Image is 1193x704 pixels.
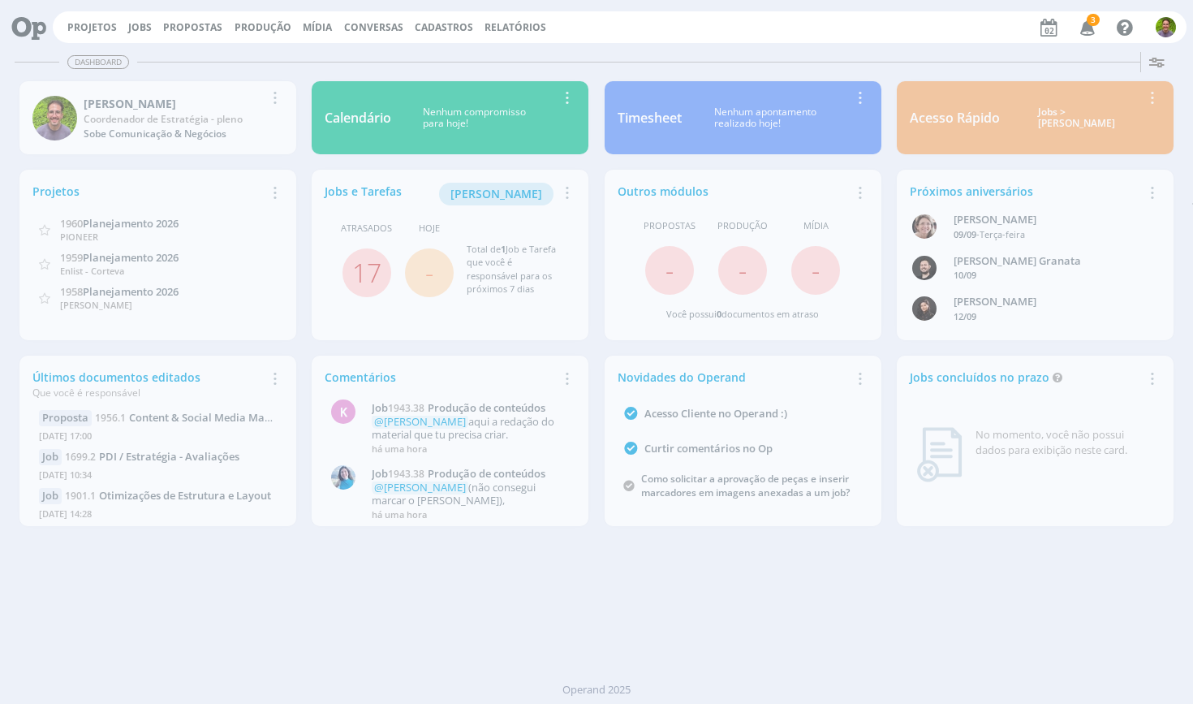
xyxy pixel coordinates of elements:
[60,250,83,265] span: 1959
[910,369,1141,386] div: Jobs concluídos no prazo
[912,214,937,239] img: A
[84,127,264,141] div: Sobe Comunicação & Negócios
[644,219,696,233] span: Propostas
[32,386,264,400] div: Que você é responsável
[39,410,92,426] div: Proposta
[666,308,819,322] div: Você possui documentos em atraso
[372,482,567,507] p: (não consegui marcar o [PERSON_NAME]),
[62,21,122,34] button: Projetos
[618,183,849,200] div: Outros módulos
[391,106,556,130] div: Nenhum compromisso para hoje!
[1155,13,1177,41] button: T
[67,20,117,34] a: Projetos
[439,183,553,205] button: [PERSON_NAME]
[99,488,271,503] span: Otimizações de Estrutura e Layout
[65,489,96,503] span: 1901.1
[450,186,542,201] span: [PERSON_NAME]
[1070,13,1103,42] button: 3
[158,21,227,34] button: Propostas
[428,400,545,415] span: Produção de conteúdos
[60,231,98,243] span: PIONEER
[65,488,271,503] a: 1901.1Otimizações de Estrutura e Layout
[954,228,976,240] span: 09/09
[605,81,881,154] a: TimesheetNenhum apontamentorealizado hoje!
[1012,106,1141,130] div: Jobs > [PERSON_NAME]
[325,108,391,127] div: Calendário
[480,21,551,34] button: Relatórios
[352,255,381,290] a: 17
[39,488,62,504] div: Job
[912,256,937,280] img: B
[95,411,126,425] span: 1956.1
[954,228,1142,242] div: -
[163,20,222,34] span: Propostas
[65,449,239,464] a: 1699.2PDI / Estratégia - Avaliações
[65,450,96,464] span: 1699.2
[325,183,556,205] div: Jobs e Tarefas
[641,472,850,499] a: Como solicitar a aprovação de peças e inserir marcadores em imagens anexadas a um job?
[344,20,403,34] a: Conversas
[980,228,1025,240] span: Terça-feira
[32,183,264,200] div: Projetos
[954,310,976,322] span: 12/09
[129,410,315,425] span: Content & Social Media Management
[60,216,83,231] span: 1960
[39,465,277,489] div: [DATE] 10:34
[331,400,355,424] div: K
[618,108,682,127] div: Timesheet
[644,441,773,456] a: Curtir comentários no Op
[235,20,291,34] a: Produção
[60,249,179,265] a: 1959Planejamento 2026
[128,20,152,34] a: Jobs
[916,427,963,482] img: dashboard_not_found.png
[1087,14,1100,26] span: 3
[419,222,440,235] span: Hoje
[60,215,179,231] a: 1960Planejamento 2026
[325,369,556,386] div: Comentários
[425,255,433,290] span: -
[954,212,1142,228] div: Aline Beatriz Jackisch
[910,183,1141,200] div: Próximos aniversários
[60,283,179,299] a: 1958Planejamento 2026
[60,284,83,299] span: 1958
[739,253,747,287] span: -
[298,21,337,34] button: Mídia
[372,468,567,481] a: Job1943.38Produção de conteúdos
[83,216,179,231] span: Planejamento 2026
[467,243,559,296] div: Total de Job e Tarefa que você é responsável para os próximos 7 dias
[339,21,408,34] button: Conversas
[717,308,721,320] span: 0
[665,253,674,287] span: -
[32,369,264,400] div: Últimos documentos editados
[803,219,829,233] span: Mídia
[372,416,567,441] p: aqui a redação do material que tu precisa criar.
[954,294,1142,310] div: Luana da Silva de Andrade
[372,508,427,520] span: há uma hora
[485,20,546,34] a: Relatórios
[954,269,976,281] span: 10/09
[32,96,77,140] img: T
[644,406,787,421] a: Acesso Cliente no Operand :)
[374,414,466,429] span: @[PERSON_NAME]
[123,21,157,34] button: Jobs
[812,253,820,287] span: -
[374,480,466,495] span: @[PERSON_NAME]
[19,81,296,154] a: T[PERSON_NAME]Coordenador de Estratégia - plenoSobe Comunicação & Negócios
[99,449,239,464] span: PDI / Estratégia - Avaliações
[372,402,567,415] a: Job1943.38Produção de conteúdos
[501,243,506,255] span: 1
[83,250,179,265] span: Planejamento 2026
[341,222,392,235] span: Atrasados
[39,426,277,450] div: [DATE] 17:00
[388,401,424,415] span: 1943.38
[954,253,1142,270] div: Bruno Corralo Granata
[410,21,478,34] button: Cadastros
[60,299,132,311] span: [PERSON_NAME]
[388,467,424,481] span: 1943.38
[415,20,473,34] span: Cadastros
[372,443,427,455] span: há uma hora
[84,95,264,112] div: Thales Hohl
[618,369,849,386] div: Novidades do Operand
[331,465,355,490] img: E
[39,449,62,465] div: Job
